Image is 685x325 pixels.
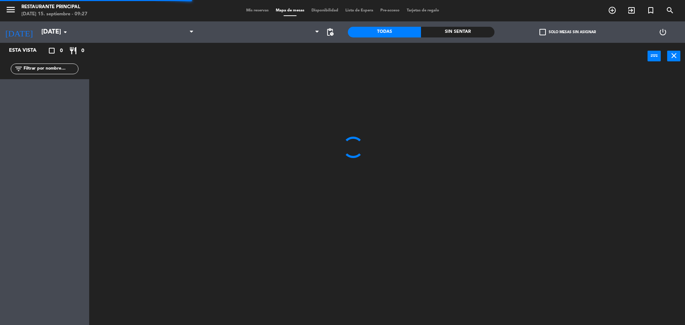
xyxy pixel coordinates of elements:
[666,6,674,15] i: search
[377,9,403,12] span: Pre-acceso
[61,28,70,36] i: arrow_drop_down
[403,9,443,12] span: Tarjetas de regalo
[21,11,87,18] div: [DATE] 15. septiembre - 09:27
[326,28,334,36] span: pending_actions
[243,9,272,12] span: Mis reservas
[60,47,63,55] span: 0
[650,51,659,60] i: power_input
[4,46,51,55] div: Esta vista
[421,27,494,37] div: Sin sentar
[539,29,546,35] span: check_box_outline_blank
[539,29,596,35] label: Solo mesas sin asignar
[23,65,78,73] input: Filtrar por nombre...
[627,6,636,15] i: exit_to_app
[308,9,342,12] span: Disponibilidad
[5,4,16,15] i: menu
[608,6,616,15] i: add_circle_outline
[69,46,77,55] i: restaurant
[348,27,421,37] div: Todas
[646,6,655,15] i: turned_in_not
[667,51,680,61] button: close
[81,47,84,55] span: 0
[342,9,377,12] span: Lista de Espera
[670,51,678,60] i: close
[5,4,16,17] button: menu
[272,9,308,12] span: Mapa de mesas
[14,65,23,73] i: filter_list
[648,51,661,61] button: power_input
[659,28,667,36] i: power_settings_new
[21,4,87,11] div: Restaurante Principal
[47,46,56,55] i: crop_square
